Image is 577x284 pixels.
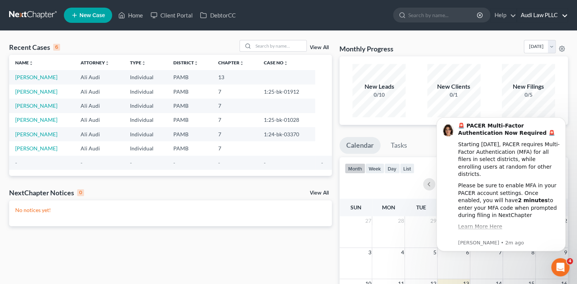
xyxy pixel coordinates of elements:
a: View All [310,45,329,50]
a: [PERSON_NAME] [15,145,57,152]
td: Individual [124,85,167,99]
span: - [81,160,82,166]
i: unfold_more [284,61,288,65]
a: Calendar [339,137,380,154]
div: Recent Cases [9,43,60,52]
a: [PERSON_NAME] [15,116,57,123]
span: Tue [416,204,426,211]
a: Tasks [384,137,414,154]
td: PAMB [167,99,212,113]
span: - [321,160,323,166]
button: week [365,163,384,174]
input: Search by name... [253,40,306,51]
span: - [218,160,220,166]
a: [PERSON_NAME] [15,102,57,109]
a: Audi Law PLLC [517,8,567,22]
i: unfold_more [29,61,33,65]
td: 1:25-bk-01912 [258,85,315,99]
span: Sun [350,204,361,211]
a: Help [491,8,516,22]
div: New Clients [427,82,480,91]
span: 28 [397,216,404,225]
span: 4 [567,258,573,264]
span: 27 [364,216,372,225]
a: Attorneyunfold_more [81,60,109,65]
span: - [130,160,132,166]
a: [PERSON_NAME] [15,88,57,95]
td: Individual [124,127,167,141]
a: Client Portal [147,8,196,22]
button: day [384,163,400,174]
div: 0 [77,189,84,196]
td: 7 [212,99,258,113]
a: [PERSON_NAME] [15,131,57,137]
iframe: Intercom live chat [551,258,569,276]
td: 1:25-bk-01028 [258,113,315,127]
a: Typeunfold_more [130,60,146,65]
a: [PERSON_NAME] [15,74,57,80]
td: PAMB [167,127,212,141]
a: Nameunfold_more [15,60,33,65]
td: 7 [212,113,258,127]
i: unfold_more [105,61,109,65]
td: Individual [124,141,167,155]
div: 0/5 [502,91,555,99]
a: Chapterunfold_more [218,60,244,65]
a: DebtorCC [196,8,239,22]
td: Individual [124,99,167,113]
span: New Case [79,13,105,18]
td: Individual [124,70,167,84]
td: Ali Audi [75,141,124,155]
span: - [264,160,266,166]
a: View All [310,190,329,196]
td: Ali Audi [75,127,124,141]
div: 6 [53,44,60,51]
div: 0/10 [352,91,406,99]
div: New Filings [502,82,555,91]
a: Case Nounfold_more [264,60,288,65]
td: PAMB [167,85,212,99]
button: list [400,163,414,174]
h3: Monthly Progress [339,44,393,53]
div: New Leads [352,82,406,91]
p: No notices yet! [15,206,326,214]
div: 0/1 [427,91,480,99]
span: 4 [400,248,404,257]
i: unfold_more [141,61,146,65]
td: Ali Audi [75,99,124,113]
span: Mon [382,204,395,211]
i: unfold_more [239,61,244,65]
td: Ali Audi [75,113,124,127]
td: PAMB [167,70,212,84]
td: Ali Audi [75,70,124,84]
td: 7 [212,141,258,155]
td: Individual [124,113,167,127]
div: NextChapter Notices [9,188,84,197]
input: Search by name... [408,8,478,22]
i: unfold_more [194,61,198,65]
button: month [345,163,365,174]
iframe: Intercom notifications message [425,106,577,263]
td: PAMB [167,113,212,127]
td: 1:24-bk-03370 [258,127,315,141]
span: 3 [367,248,372,257]
td: 7 [212,127,258,141]
span: - [173,160,175,166]
span: - [15,160,17,166]
td: 13 [212,70,258,84]
td: 7 [212,85,258,99]
a: Home [114,8,147,22]
td: PAMB [167,141,212,155]
a: Districtunfold_more [173,60,198,65]
td: Ali Audi [75,85,124,99]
